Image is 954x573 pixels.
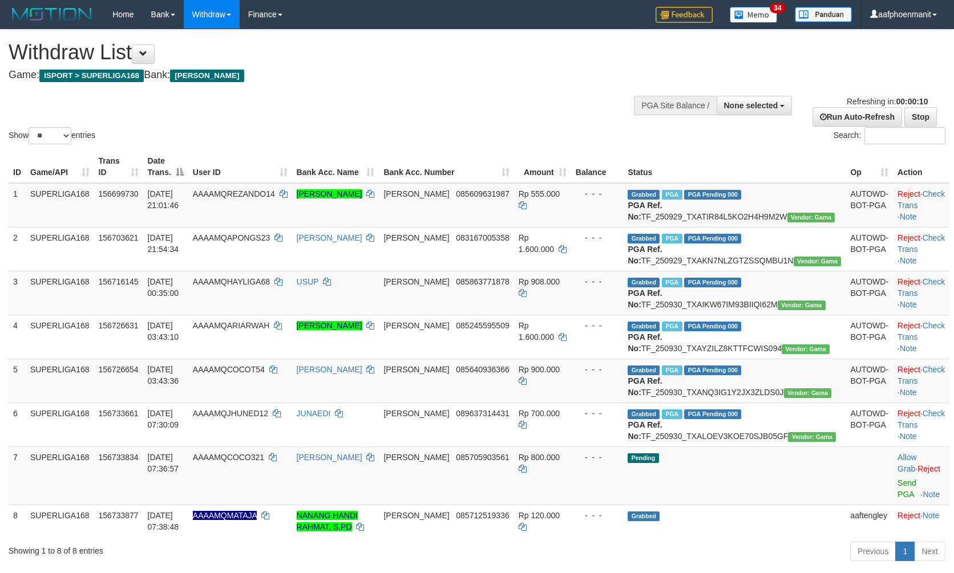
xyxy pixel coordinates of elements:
[896,97,928,106] strong: 00:00:10
[812,107,902,127] a: Run Auto-Refresh
[846,505,893,537] td: aaftengley
[898,453,917,473] span: ·
[623,151,846,183] th: Status
[26,505,94,537] td: SUPERLIGA168
[99,453,139,462] span: 156733834
[847,97,928,106] span: Refreshing in:
[846,359,893,403] td: AUTOWD-BOT-PGA
[662,234,682,243] span: Marked by aafchhiseyha
[623,359,846,403] td: TF_250930_TXANQ3IG1Y2JX3ZLDS0J
[656,7,713,23] img: Feedback.jpg
[193,321,270,330] span: AAAAMQARIARWAH
[9,151,26,183] th: ID
[26,183,94,227] td: SUPERLIGA168
[628,201,662,221] b: PGA Ref. No:
[148,409,179,429] span: [DATE] 07:30:09
[864,127,945,144] input: Search:
[623,183,846,227] td: TF_250929_TXATIR84L5KO2H4H9M2W
[684,365,741,375] span: PGA Pending
[898,365,945,385] a: Check Trans
[519,233,554,254] span: Rp 1.600.000
[379,151,514,183] th: Bank Acc. Number: activate to sort column ascending
[9,271,26,315] td: 3
[684,234,741,243] span: PGA Pending
[893,403,949,446] td: · ·
[297,277,319,286] a: USUP
[170,70,244,82] span: [PERSON_NAME]
[297,321,362,330] a: [PERSON_NAME]
[99,277,139,286] span: 156716145
[383,453,449,462] span: [PERSON_NAME]
[898,189,920,198] a: Reject
[628,278,660,287] span: Grabbed
[628,332,662,353] b: PGA Ref. No:
[99,189,139,198] span: 156699730
[628,245,662,265] b: PGA Ref. No:
[148,365,179,385] span: [DATE] 03:43:36
[99,511,139,520] span: 156733877
[292,151,379,183] th: Bank Acc. Name: activate to sort column ascending
[794,257,842,266] span: Vendor URL: https://trx31.1velocity.biz
[39,70,144,82] span: ISPORT > SUPERLIGA168
[193,365,265,374] span: AAAAMQCOCOT54
[898,478,916,499] a: Send PGA
[834,127,945,144] label: Search:
[9,6,95,23] img: MOTION_logo.png
[684,190,741,200] span: PGA Pending
[193,453,264,462] span: AAAAMQCOCO321
[519,321,554,342] span: Rp 1.600.000
[26,271,94,315] td: SUPERLIGA168
[895,542,915,561] a: 1
[628,453,658,463] span: Pending
[914,542,945,561] a: Next
[898,321,920,330] a: Reject
[26,359,94,403] td: SUPERLIGA168
[99,233,139,242] span: 156703621
[297,233,362,242] a: [PERSON_NAME]
[456,453,509,462] span: Copy 085705903561 to clipboard
[900,300,917,309] a: Note
[9,127,95,144] label: Show entries
[898,233,945,254] a: Check Trans
[576,320,619,331] div: - - -
[297,189,362,198] a: [PERSON_NAME]
[9,70,625,81] h4: Game: Bank:
[193,409,268,418] span: AAAAMQJHUNED12
[893,505,949,537] td: ·
[9,359,26,403] td: 5
[193,511,257,520] span: Nama rekening ada tanda titik/strip, harap diedit
[383,321,449,330] span: [PERSON_NAME]
[143,151,188,183] th: Date Trans.: activate to sort column descending
[9,446,26,505] td: 7
[898,365,920,374] a: Reject
[900,344,917,353] a: Note
[456,321,509,330] span: Copy 085245595509 to clipboard
[628,376,662,397] b: PGA Ref. No:
[770,3,785,13] span: 34
[846,227,893,271] td: AUTOWD-BOT-PGA
[898,189,945,210] a: Check Trans
[684,409,741,419] span: PGA Pending
[519,511,560,520] span: Rp 120.000
[662,409,682,419] span: Marked by aafchhiseyha
[456,409,509,418] span: Copy 089637314431 to clipboard
[923,511,940,520] a: Note
[576,364,619,375] div: - - -
[782,344,830,354] span: Vendor URL: https://trx31.1velocity.biz
[9,541,389,556] div: Showing 1 to 8 of 8 entries
[297,453,362,462] a: [PERSON_NAME]
[94,151,143,183] th: Trans ID: activate to sort column ascending
[456,233,509,242] span: Copy 083167005358 to clipboard
[26,151,94,183] th: Game/API: activate to sort column ascending
[898,453,916,473] a: Allow Grab
[684,322,741,331] span: PGA Pending
[634,96,716,115] div: PGA Site Balance /
[297,409,331,418] a: JUNAEDI
[795,7,852,22] img: panduan.png
[662,190,682,200] span: Marked by aafchhiseyha
[519,409,560,418] span: Rp 700.000
[148,511,179,531] span: [DATE] 07:38:48
[99,365,139,374] span: 156726654
[684,278,741,287] span: PGA Pending
[628,322,660,331] span: Grabbed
